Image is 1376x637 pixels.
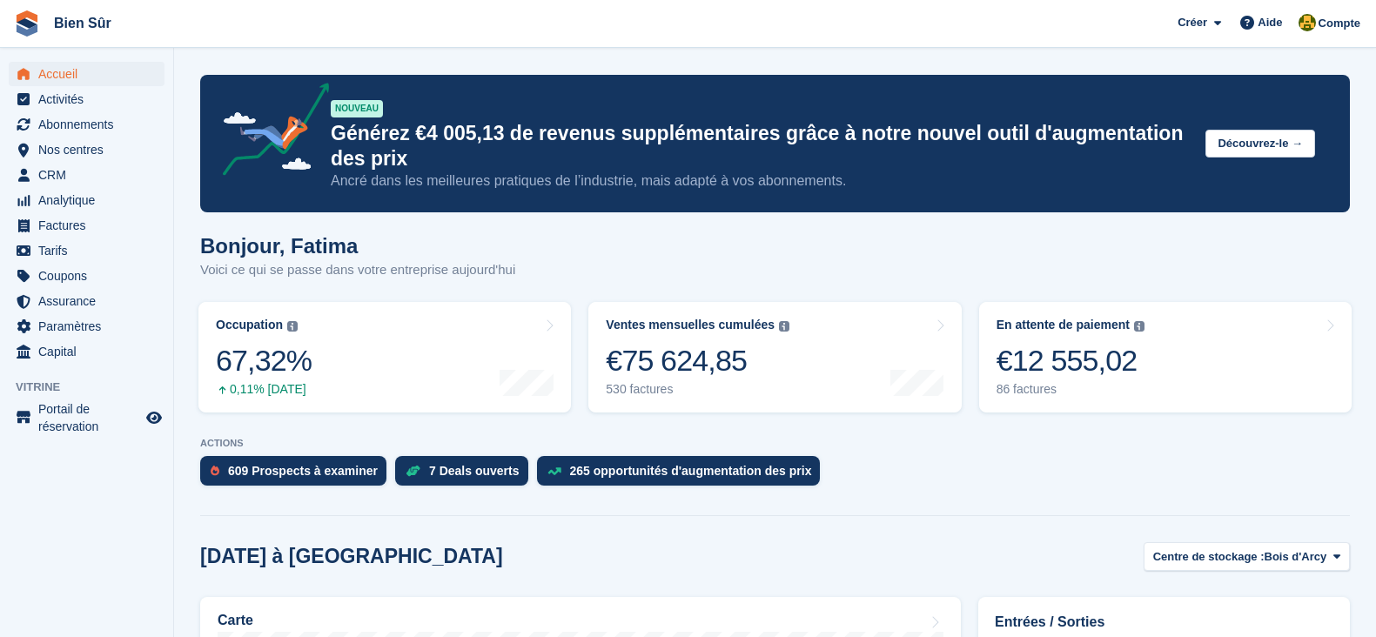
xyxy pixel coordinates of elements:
[200,545,503,568] h2: [DATE] à [GEOGRAPHIC_DATA]
[606,343,789,379] div: €75 624,85
[9,289,164,313] a: menu
[38,87,143,111] span: Activités
[995,612,1333,633] h2: Entrées / Sorties
[997,382,1144,397] div: 86 factures
[779,321,789,332] img: icon-info-grey-7440780725fd019a000dd9b08b2336e03edf1995a4989e88bcd33f0948082b44.svg
[9,339,164,364] a: menu
[1265,548,1327,566] span: Bois d'Arcy
[9,188,164,212] a: menu
[38,213,143,238] span: Factures
[1153,548,1265,566] span: Centre de stockage :
[14,10,40,37] img: stora-icon-8386f47178a22dfd0bd8f6a31ec36ba5ce8667c1dd55bd0f319d3a0aa187defe.svg
[429,464,520,478] div: 7 Deals ouverts
[216,318,283,332] div: Occupation
[1205,130,1315,158] button: Découvrez-le →
[228,464,378,478] div: 609 Prospects à examiner
[200,456,395,494] a: 609 Prospects à examiner
[200,438,1350,449] p: ACTIONS
[208,83,330,182] img: price-adjustments-announcement-icon-8257ccfd72463d97f412b2fc003d46551f7dbcb40ab6d574587a9cd5c0d94...
[1319,15,1360,32] span: Compte
[331,100,383,117] div: NOUVEAU
[287,321,298,332] img: icon-info-grey-7440780725fd019a000dd9b08b2336e03edf1995a4989e88bcd33f0948082b44.svg
[331,121,1191,171] p: Générez €4 005,13 de revenus supplémentaires grâce à notre nouvel outil d'augmentation des prix
[211,466,219,476] img: prospect-51fa495bee0391a8d652442698ab0144808aea92771e9ea1ae160a38d050c398.svg
[1178,14,1207,31] span: Créer
[38,339,143,364] span: Capital
[16,379,173,396] span: Vitrine
[1258,14,1282,31] span: Aide
[38,289,143,313] span: Assurance
[1144,542,1350,571] button: Centre de stockage : Bois d'Arcy
[9,400,164,435] a: menu
[47,9,118,37] a: Bien Sûr
[38,238,143,263] span: Tarifs
[144,407,164,428] a: Boutique d'aperçu
[38,400,143,435] span: Portail de réservation
[198,302,571,412] a: Occupation 67,32% 0,11% [DATE]
[9,238,164,263] a: menu
[38,163,143,187] span: CRM
[606,318,775,332] div: Ventes mensuelles cumulées
[9,62,164,86] a: menu
[9,264,164,288] a: menu
[38,264,143,288] span: Coupons
[395,456,537,494] a: 7 Deals ouverts
[997,343,1144,379] div: €12 555,02
[216,343,312,379] div: 67,32%
[979,302,1352,412] a: En attente de paiement €12 555,02 86 factures
[606,382,789,397] div: 530 factures
[406,465,420,477] img: deal-1b604bf984904fb50ccaf53a9ad4b4a5d6e5aea283cecdc64d6e3604feb123c2.svg
[547,467,561,475] img: price_increase_opportunities-93ffe204e8149a01c8c9dc8f82e8f89637d9d84a8eef4429ea346261dce0b2c0.svg
[38,137,143,162] span: Nos centres
[38,62,143,86] span: Accueil
[9,137,164,162] a: menu
[9,112,164,137] a: menu
[9,213,164,238] a: menu
[9,314,164,339] a: menu
[200,234,515,258] h1: Bonjour, Fatima
[570,464,812,478] div: 265 opportunités d'augmentation des prix
[200,260,515,280] p: Voici ce qui se passe dans votre entreprise aujourd'hui
[1134,321,1144,332] img: icon-info-grey-7440780725fd019a000dd9b08b2336e03edf1995a4989e88bcd33f0948082b44.svg
[331,171,1191,191] p: Ancré dans les meilleures pratiques de l’industrie, mais adapté à vos abonnements.
[38,188,143,212] span: Analytique
[38,314,143,339] span: Paramètres
[997,318,1130,332] div: En attente de paiement
[216,382,312,397] div: 0,11% [DATE]
[38,112,143,137] span: Abonnements
[218,613,253,628] h2: Carte
[9,163,164,187] a: menu
[1299,14,1316,31] img: Fatima Kelaaoui
[588,302,961,412] a: Ventes mensuelles cumulées €75 624,85 530 factures
[9,87,164,111] a: menu
[537,456,829,494] a: 265 opportunités d'augmentation des prix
